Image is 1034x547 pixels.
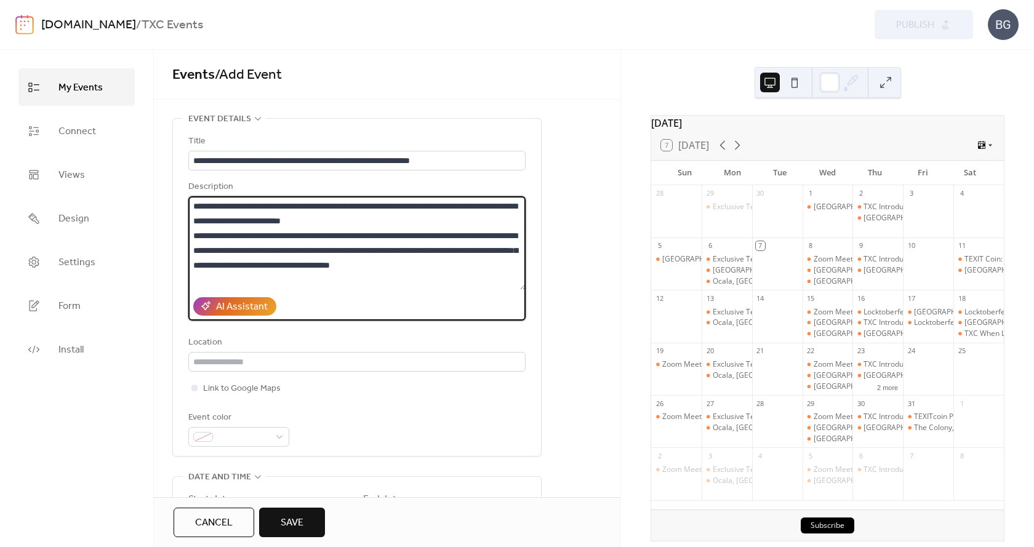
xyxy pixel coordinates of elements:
div: Mansfield, TX- TXC Informational Meeting [803,423,853,433]
div: 26 [655,399,664,408]
div: 20 [705,346,715,356]
div: Exclusive Texit Coin Zoom ALL Miners & Guests Welcome! [713,465,910,475]
div: Locktoberfest '3 - 5th Anniversary Celebration! [953,307,1004,317]
div: Ocala, [GEOGRAPHIC_DATA]- TEXITcoin [DATE] Meet-up & Dinner on Us! [713,276,961,287]
div: Ocala, [GEOGRAPHIC_DATA]- TEXITcoin [DATE] Meet-up & Dinner on Us! [713,317,961,328]
img: logo [15,15,34,34]
div: 6 [705,241,715,250]
div: TXC When Lambo Party! [953,329,1004,339]
div: Mansfield, TX- TXC Informational Meeting [803,317,853,328]
div: 2 [856,189,865,198]
div: Ocala, FL- TEXITcoin Monday Meet-up & Dinner on Us! [702,423,752,433]
div: Exclusive Texit Coin Zoom ALL Miners & Guests Welcome! [713,254,910,265]
div: Zoom Meeting - How To Profit From Crypto Mining [803,359,853,370]
div: BG [988,9,1019,40]
div: Locktoberfest '3 - 5th Anniversary Celebration! [864,307,1022,317]
div: TXC Introduction and Update! [852,317,903,328]
div: Title [188,134,523,149]
div: 3 [705,451,715,460]
div: Mansfield, TX- TXC Informational Meeting [803,202,853,212]
div: TXC Introduction and Update! [864,359,964,370]
div: 8 [957,451,966,460]
div: 4 [957,189,966,198]
div: 31 [907,399,916,408]
div: Orlando, FL - TEXITcoin Team Meet-up [852,329,903,339]
div: AI Assistant [216,300,268,314]
div: Sat [947,161,994,185]
div: TXC Introduction and Update! [864,465,964,475]
div: Mansfield, TX - TexitCoin Lunch & Learn at El Primos [903,307,953,317]
div: Zoom Meeting - Texit Miner Quick Start [651,465,702,475]
div: Mon [708,161,756,185]
div: 12 [655,293,664,303]
div: 27 [705,399,715,408]
div: 14 [756,293,765,303]
div: Zoom Meeting - How To Profit From Crypto Mining [803,307,853,317]
div: Ocala, FL- TEXITcoin Monday Meet-up & Dinner on Us! [702,317,752,328]
div: Zoom Meeting - How To Profit From Crypto Mining [814,307,985,317]
span: Install [58,340,84,359]
span: Design [58,209,89,228]
b: / [136,14,142,37]
div: Orlando, FL - TexitCoin Team Meetup at Orlando Ice Den [803,276,853,287]
div: TEXIT Coin: To Infinity & Beyond: Basics Training [953,254,1004,265]
div: Exclusive Texit Coin Zoom ALL Miners & Guests Welcome! [713,359,910,370]
div: Arlington, TX - TEXIT COIN Dinner & Presentation [953,265,1004,276]
div: Mansfield, TX- TXC Informational Meeting [803,476,853,486]
div: Ocala, FL- TEXITcoin Monday Meet-up & Dinner on Us! [702,276,752,287]
div: 28 [655,189,664,198]
div: Description [188,180,523,194]
div: Exclusive Texit Coin Zoom ALL Miners & Guests Welcome! [702,412,752,422]
div: Ocala, FL- TEXITcoin Monday Meet-up & Dinner on Us! [702,476,752,486]
div: 8 [806,241,816,250]
div: [GEOGRAPHIC_DATA], [GEOGRAPHIC_DATA]- TEXIT COIN Dinner/Presentation [713,265,980,276]
div: TXC Introduction and Update! [852,202,903,212]
div: 2 [655,451,664,460]
div: Zoom Meeting - Texit Miner Quick Start [662,359,796,370]
div: 5 [655,241,664,250]
a: Design [18,199,135,237]
div: TXC Introduction and Update! [864,412,964,422]
div: TXC Introduction and Update! [864,254,964,265]
div: TXC Introduction and Update! [864,317,964,328]
div: Exclusive Texit Coin Zoom ALL Miners & Guests Welcome! [702,359,752,370]
div: 22 [806,346,816,356]
div: Exclusive Texit Coin Zoom ALL Miners & Guests Welcome! [713,307,910,317]
a: Install [18,330,135,368]
div: 11 [957,241,966,250]
span: My Events [58,78,103,97]
span: Event details [188,112,251,127]
div: TXC Introduction and Update! [852,359,903,370]
div: Arlington, TX- TEXIT COIN Dinner/Presentation [702,265,752,276]
span: Save [281,516,303,530]
a: Settings [18,243,135,281]
span: / Add Event [215,62,282,89]
div: Orlando, FL - TexitCoin Team Meetup at Orlando Ice Den [803,329,853,339]
div: Zoom Meeting - How To Profit From Crypto Mining [814,254,985,265]
div: 24 [907,346,916,356]
div: Las Vegas, NV - Crypto 2 Keys [953,317,1004,328]
div: 7 [756,241,765,250]
div: Orlando, FL - TEXITcoin Team Meet-up [852,370,903,381]
div: [DATE] [651,116,1004,130]
div: 1 [957,399,966,408]
div: The Colony, TX - TEXITcoin Presents: Trick or TXC - A Blockchain Halloween Bash [903,423,953,433]
div: TXC Introduction and Update! [852,412,903,422]
span: Views [58,166,85,185]
a: Cancel [174,508,254,537]
div: 30 [756,189,765,198]
div: Locktoberfest '3 - 5th Anniversary Celebration! [903,317,953,328]
div: Locktoberfest '3 - 5th Anniversary Celebration! [852,307,903,317]
div: Start date [188,492,231,507]
a: [DOMAIN_NAME] [41,14,136,37]
div: Event color [188,410,287,425]
div: Zoom Meeting - How To Profit From Crypto Mining [803,412,853,422]
div: Orlando, FL - TexitCoin Team Meetup at Orlando Ice Den [803,381,853,392]
div: Waxahachie, TX - TexitCoin Meeting @ Fish City Grill [651,254,702,265]
div: TXC Introduction and Update! [852,254,903,265]
button: 2 more [872,381,903,392]
div: Zoom Meeting - Texit Miner Quick Start [651,359,702,370]
button: Save [259,508,325,537]
div: Orlando, FL - TEXITcoin Team Meet-up [852,265,903,276]
div: TXC Introduction and Update! [864,202,964,212]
